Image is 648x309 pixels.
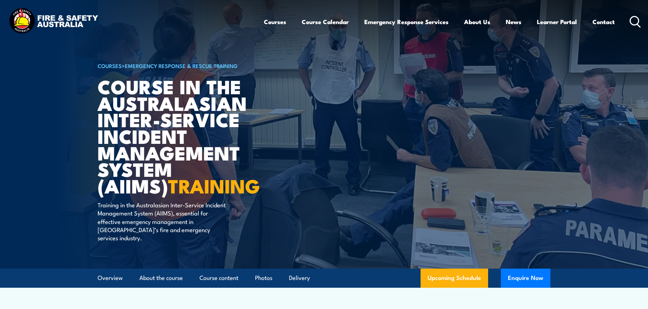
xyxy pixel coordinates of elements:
[537,12,577,31] a: Learner Portal
[364,12,449,31] a: Emergency Response Services
[199,269,238,287] a: Course content
[289,269,310,287] a: Delivery
[98,62,122,69] a: COURSES
[98,269,123,287] a: Overview
[592,12,615,31] a: Contact
[501,269,550,288] button: Enquire Now
[98,78,272,194] h1: Course in the Australasian Inter-service Incident Management System (AIIMS)
[302,12,349,31] a: Course Calendar
[464,12,490,31] a: About Us
[125,62,238,69] a: Emergency Response & Rescue Training
[264,12,286,31] a: Courses
[168,170,260,200] strong: TRAINING
[421,269,488,288] a: Upcoming Schedule
[139,269,183,287] a: About the course
[98,201,227,242] p: Training in the Australasian Inter-Service Incident Management System (AIIMS), essential for effe...
[506,12,521,31] a: News
[98,61,272,70] h6: >
[255,269,272,287] a: Photos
